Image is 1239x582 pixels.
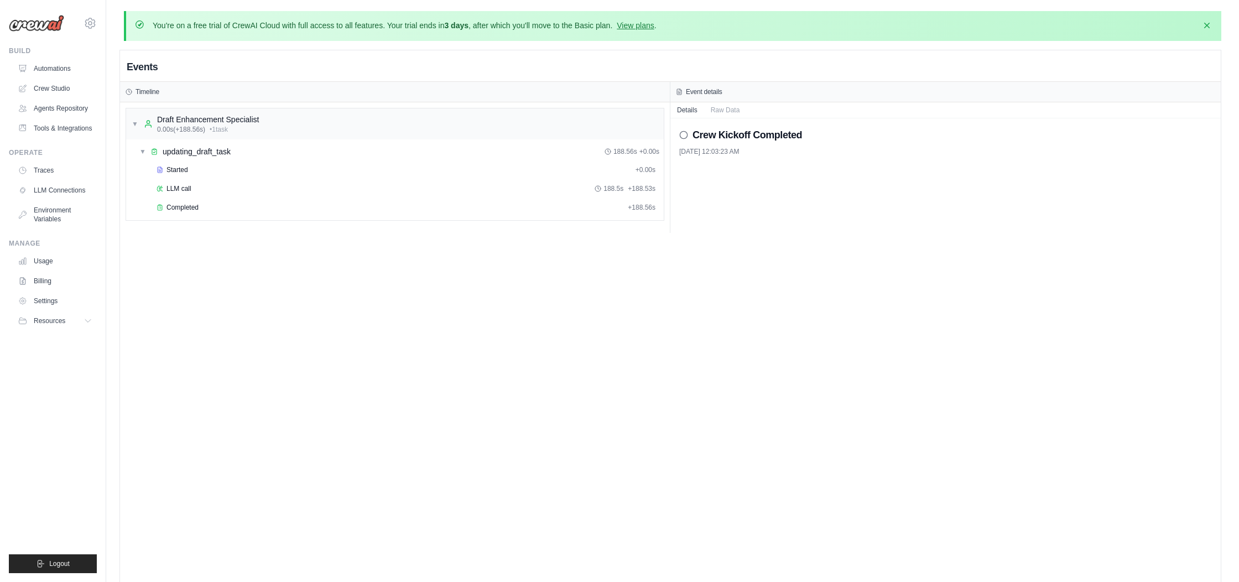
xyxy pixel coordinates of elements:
[613,147,637,156] span: 188.56s
[166,203,199,212] span: Completed
[153,20,657,31] p: You're on a free trial of CrewAI Cloud with full access to all features. Your trial ends in , aft...
[9,46,97,55] div: Build
[636,165,655,174] span: + 0.00s
[628,184,655,193] span: + 188.53s
[157,125,205,134] span: 0.00s (+188.56s)
[9,15,64,32] img: Logo
[9,148,97,157] div: Operate
[603,184,623,193] span: 188.5s
[444,21,468,30] strong: 3 days
[13,252,97,270] a: Usage
[139,147,146,156] span: ▼
[34,316,65,325] span: Resources
[127,59,158,75] h2: Events
[679,147,1212,156] div: [DATE] 12:03:23 AM
[13,312,97,330] button: Resources
[136,87,159,96] h3: Timeline
[13,119,97,137] a: Tools & Integrations
[49,559,70,568] span: Logout
[628,203,655,212] span: + 188.56s
[13,60,97,77] a: Automations
[13,162,97,179] a: Traces
[13,80,97,97] a: Crew Studio
[617,21,654,30] a: View plans
[157,114,259,125] div: Draft Enhancement Specialist
[13,292,97,310] a: Settings
[163,146,231,157] span: updating_draft_task
[13,272,97,290] a: Billing
[704,102,747,118] button: Raw Data
[132,119,138,128] span: ▼
[210,125,228,134] span: • 1 task
[13,201,97,228] a: Environment Variables
[13,181,97,199] a: LLM Connections
[686,87,722,96] h3: Event details
[670,102,704,118] button: Details
[13,100,97,117] a: Agents Repository
[639,147,659,156] span: + 0.00s
[693,127,802,143] h2: Crew Kickoff Completed
[166,165,188,174] span: Started
[9,239,97,248] div: Manage
[9,554,97,573] button: Logout
[166,184,191,193] span: LLM call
